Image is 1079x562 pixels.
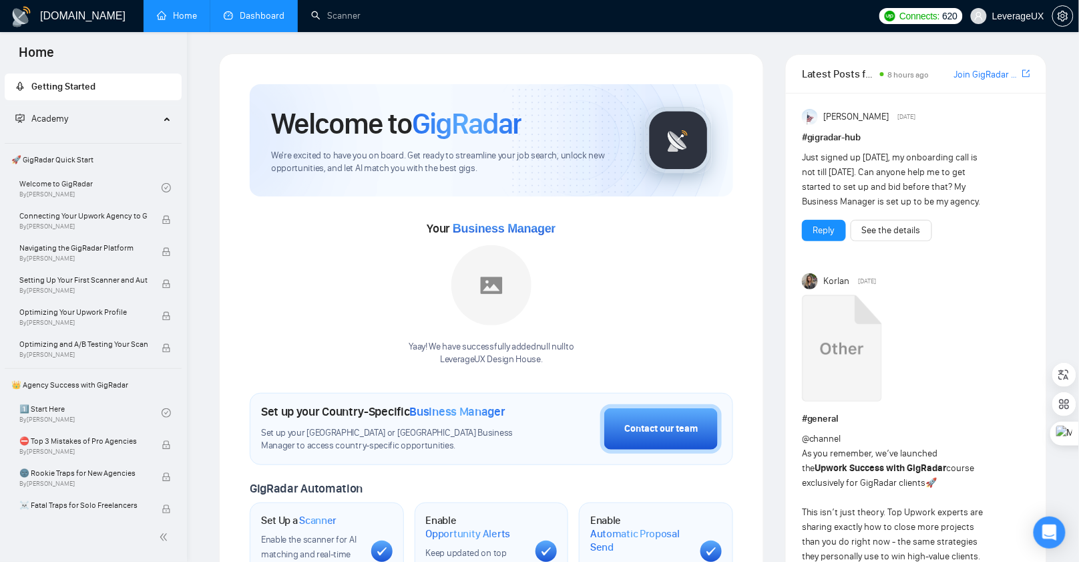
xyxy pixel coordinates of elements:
img: placeholder.png [451,245,531,325]
span: lock [162,279,171,289]
a: dashboardDashboard [224,10,284,21]
button: See the details [851,220,932,241]
div: Open Intercom Messenger [1034,517,1066,549]
span: Connecting Your Upwork Agency to GigRadar [19,209,148,223]
h1: # general [802,412,1030,426]
a: 1️⃣ Start HereBy[PERSON_NAME] [19,398,162,428]
span: 8 hours ago [888,70,929,80]
li: Getting Started [5,74,182,100]
span: By [PERSON_NAME] [19,351,148,359]
h1: Enable [590,514,690,553]
span: GigRadar [412,106,521,142]
span: Opportunity Alerts [426,527,511,541]
a: See the details [862,223,921,238]
button: setting [1052,5,1074,27]
span: check-circle [162,408,171,418]
span: By [PERSON_NAME] [19,319,148,327]
span: Business Manager [410,404,505,419]
span: By [PERSON_NAME] [19,287,148,295]
h1: Set Up a [261,514,337,527]
span: We're excited to have you on board. Get ready to streamline your job search, unlock new opportuni... [271,150,624,175]
img: Anisuzzaman Khan [802,109,818,125]
span: @channel [802,433,841,444]
span: rocket [15,82,25,91]
span: Getting Started [31,81,95,92]
span: 🚀 [926,477,937,488]
a: searchScanner [311,10,361,21]
span: lock [162,247,171,257]
span: lock [162,215,171,225]
a: Reply [813,223,835,238]
span: check-circle [162,183,171,192]
span: ⛔ Top 3 Mistakes of Pro Agencies [19,434,148,448]
a: Welcome to GigRadarBy[PERSON_NAME] [19,173,162,202]
span: Academy [31,113,68,124]
span: Set up your [GEOGRAPHIC_DATA] or [GEOGRAPHIC_DATA] Business Manager to access country-specific op... [261,427,533,452]
a: Join GigRadar Slack Community [954,67,1020,82]
button: Reply [802,220,846,241]
span: [DATE] [898,111,916,123]
img: logo [11,6,32,27]
a: export [1022,67,1030,80]
p: LeverageUX Design House . [409,354,574,366]
span: By [PERSON_NAME] [19,512,148,520]
span: user [974,11,984,21]
span: lock [162,311,171,321]
span: Scanner [299,514,337,527]
h1: # gigradar-hub [802,130,1030,145]
span: 🚀 GigRadar Quick Start [6,146,180,173]
span: By [PERSON_NAME] [19,480,148,488]
span: Latest Posts from the GigRadar Community [802,65,876,82]
span: double-left [159,531,172,544]
span: Korlan [824,274,850,289]
div: Yaay! We have successfully added null null to [409,341,574,366]
span: setting [1053,11,1073,21]
span: ☠️ Fatal Traps for Solo Freelancers [19,499,148,512]
span: Home [8,43,65,71]
span: Your [427,221,556,236]
button: Contact our team [600,404,722,454]
span: [DATE] [859,275,877,287]
span: By [PERSON_NAME] [19,223,148,231]
img: upwork-logo.png [885,11,895,21]
span: By [PERSON_NAME] [19,255,148,263]
span: export [1022,68,1030,79]
img: Korlan [802,273,818,289]
span: Setting Up Your First Scanner and Auto-Bidder [19,273,148,287]
strong: Upwork Success with GigRadar [815,462,947,474]
a: setting [1052,11,1074,21]
span: Business Manager [453,222,556,235]
span: Optimizing and A/B Testing Your Scanner for Better Results [19,337,148,351]
span: [PERSON_NAME] [824,110,889,124]
span: Navigating the GigRadar Platform [19,241,148,255]
span: lock [162,343,171,353]
span: lock [162,440,171,450]
h1: Set up your Country-Specific [261,404,505,419]
h1: Welcome to [271,106,521,142]
h1: Enable [426,514,525,540]
div: Contact our team [624,422,698,436]
span: Automatic Proposal Send [590,527,690,553]
span: Connects: [899,9,939,23]
span: lock [162,505,171,514]
span: 620 [943,9,957,23]
span: By [PERSON_NAME] [19,448,148,456]
a: homeHome [157,10,197,21]
span: GigRadar Automation [250,481,363,496]
a: Upwork Success with GigRadar.mp4 [802,295,882,406]
span: 👑 Agency Success with GigRadar [6,372,180,398]
span: fund-projection-screen [15,114,25,123]
span: Optimizing Your Upwork Profile [19,305,148,319]
div: Just signed up [DATE], my onboarding call is not till [DATE]. Can anyone help me to get started t... [802,150,985,209]
span: 🌚 Rookie Traps for New Agencies [19,466,148,480]
span: Academy [15,113,68,124]
img: gigradar-logo.png [645,107,712,174]
span: lock [162,472,171,482]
